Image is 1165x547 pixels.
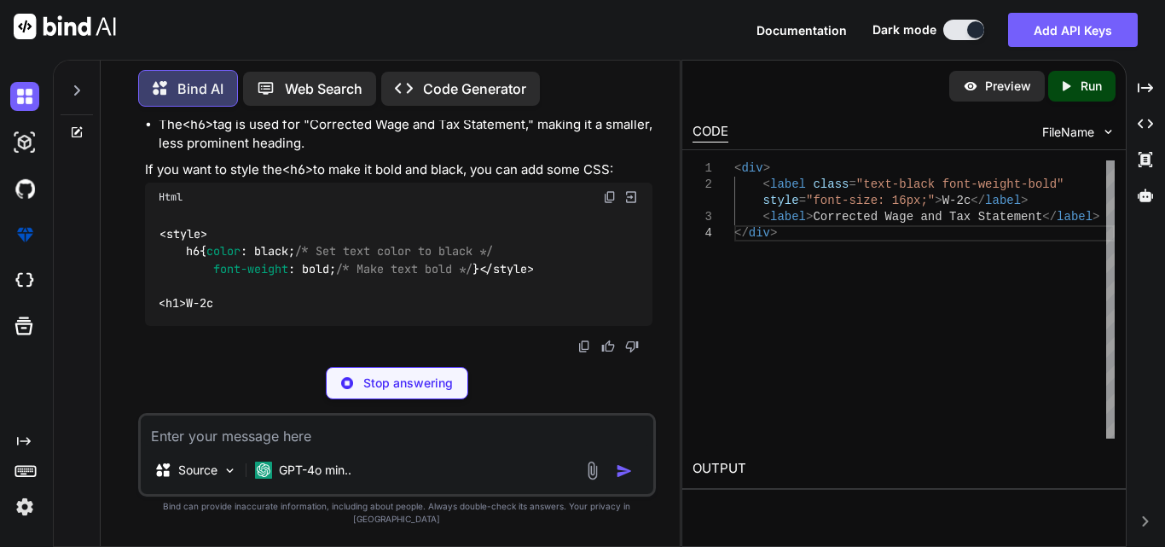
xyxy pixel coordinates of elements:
img: premium [10,220,39,249]
code: <h6> [183,116,213,133]
span: label [1057,210,1093,224]
img: icon [616,463,633,480]
div: 3 [693,209,712,225]
div: 4 [693,225,712,241]
p: Stop answering [363,375,453,392]
span: W-2c [942,194,971,207]
li: The tag is used for "Corrected Wage and Tax Statement," making it a smaller, less prominent heading. [159,115,652,154]
span: > [806,210,813,224]
span: h1 [165,296,179,311]
span: = [849,177,855,191]
button: Documentation [756,21,847,39]
img: preview [963,79,978,94]
span: > [935,194,942,207]
span: h6 [186,244,200,259]
span: </ > [479,261,534,276]
img: chevron down [1101,125,1116,139]
span: style [763,194,799,207]
span: "font-size: 16px;" [806,194,935,207]
span: /* Set text color to black */ [295,244,493,259]
span: Dark mode [872,21,936,38]
span: > [1021,194,1028,207]
p: Bind AI [177,79,223,99]
img: copy [577,340,591,353]
h2: OUTPUT [682,449,1126,489]
p: Web Search [285,79,362,99]
span: Html [159,190,183,204]
span: > [763,161,770,175]
p: GPT-4o min.. [279,462,351,479]
img: Open in Browser [623,189,639,205]
span: = [799,194,806,207]
span: label [985,194,1021,207]
p: If you want to style the to make it bold and black, you can add some CSS: [145,160,652,180]
span: FileName [1042,124,1094,141]
div: 2 [693,177,712,193]
p: Bind can provide inaccurate information, including about people. Always double-check its answers.... [138,500,656,526]
img: darkChat [10,82,39,111]
span: /* Make text bold */ [336,261,472,276]
img: attachment [582,461,602,480]
img: Pick Models [223,463,237,478]
span: div [741,161,762,175]
span: label [770,177,806,191]
code: <h6> [282,161,313,178]
span: < [763,177,770,191]
img: like [601,340,615,353]
div: CODE [693,122,728,143]
span: label [770,210,806,224]
span: < > [159,226,207,241]
span: < [763,210,770,224]
span: class [813,177,849,191]
span: > [1093,210,1099,224]
span: color [206,244,241,259]
span: < > [159,296,186,311]
img: copy [603,190,617,204]
span: > [770,226,777,240]
span: </ [1042,210,1057,224]
span: font-weight [213,261,288,276]
span: "text-black font-weight-bold" [856,177,1064,191]
span: </ [734,226,749,240]
span: div [749,226,770,240]
img: cloudideIcon [10,266,39,295]
span: < [734,161,741,175]
div: 1 [693,160,712,177]
span: { : black; : bold; } [159,244,493,276]
img: Bind AI [14,14,116,39]
button: Add API Keys [1008,13,1138,47]
img: GPT-4o mini [255,462,272,479]
span: style [166,226,200,241]
img: dislike [625,340,639,353]
img: darkAi-studio [10,128,39,157]
p: Preview [985,78,1031,95]
img: githubDark [10,174,39,203]
span: style [493,261,527,276]
p: Run [1081,78,1102,95]
span: Corrected Wage and Tax Statement [813,210,1042,224]
span: </ [971,194,985,207]
span: Documentation [756,23,847,38]
img: settings [10,492,39,521]
code: W-2c [159,225,534,312]
p: Code Generator [423,79,526,99]
p: Source [178,462,217,479]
